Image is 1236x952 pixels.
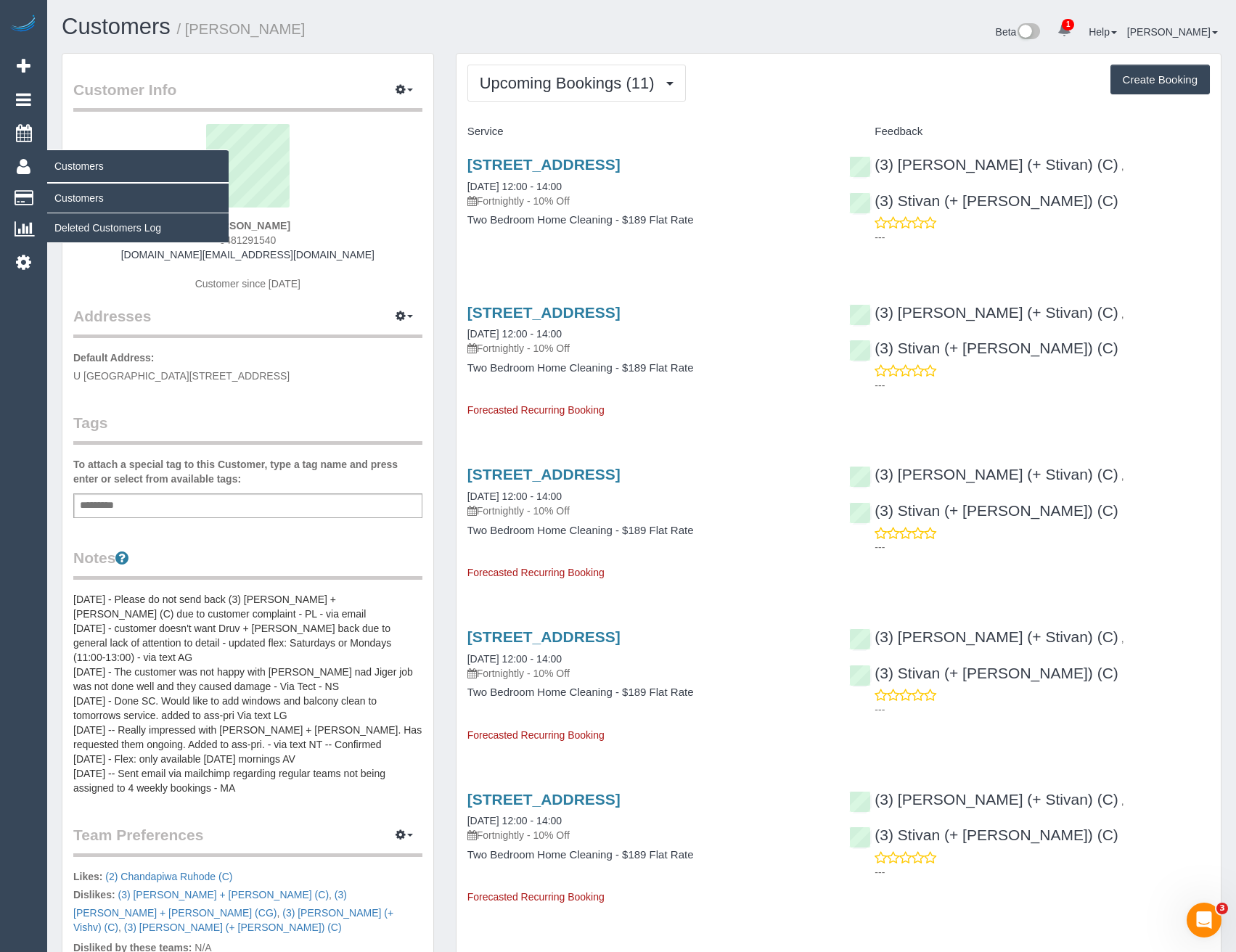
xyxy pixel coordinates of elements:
[47,149,229,183] span: Customers
[467,828,828,842] p: Fortnightly - 10% Off
[467,729,605,741] span: Forecasted Recurring Booking
[849,826,1118,843] a: (3) Stivan (+ [PERSON_NAME]) (C)
[1121,470,1124,482] span: ,
[849,628,1118,645] a: (3) [PERSON_NAME] (+ Stivan) (C)
[105,871,232,882] a: (2) Chandapiwa Ruhode (C)
[467,341,828,356] p: Fortnightly - 10% Off
[875,540,1210,554] p: ---
[73,457,422,486] label: To attach a special tag to this Customer, type a tag name and press enter or select from availabl...
[849,791,1118,808] a: (3) [PERSON_NAME] (+ Stivan) (C)
[849,466,1118,483] a: (3) [PERSON_NAME] (+ Stivan) (C)
[73,889,347,919] a: (3) [PERSON_NAME] + [PERSON_NAME] (CG)
[849,665,1118,681] a: (3) Stivan (+ [PERSON_NAME]) (C)
[467,628,621,645] a: [STREET_ADDRESS]
[467,328,562,340] a: [DATE] 12:00 - 14:00
[467,65,686,102] button: Upcoming Bookings (11)
[467,181,562,192] a: [DATE] 12:00 - 14:00
[73,824,422,857] legend: Team Preferences
[875,702,1210,717] p: ---
[73,869,102,884] label: Likes:
[849,126,1210,138] h4: Feedback
[121,249,375,260] a: [DOMAIN_NAME][EMAIL_ADDRESS][DOMAIN_NAME]
[1187,903,1221,937] iframe: Intercom live chat
[467,491,562,502] a: [DATE] 12:00 - 14:00
[118,889,331,900] span: ,
[73,907,393,933] a: (3) [PERSON_NAME] (+ Vishv) (C)
[73,887,115,902] label: Dislikes:
[73,547,422,580] legend: Notes
[1121,308,1124,320] span: ,
[73,370,290,382] span: U [GEOGRAPHIC_DATA][STREET_ADDRESS]
[467,362,828,374] h4: Two Bedroom Home Cleaning - $189 Flat Rate
[62,14,171,39] a: Customers
[467,214,828,226] h4: Two Bedroom Home Cleaning - $189 Flat Rate
[73,350,155,365] label: Default Address:
[467,686,828,699] h4: Two Bedroom Home Cleaning - $189 Flat Rate
[1216,903,1228,914] span: 3
[467,304,621,321] a: [STREET_ADDRESS]
[467,849,828,861] h4: Two Bedroom Home Cleaning - $189 Flat Rate
[875,865,1210,879] p: ---
[1050,15,1079,46] a: 1
[467,567,605,578] span: Forecasted Recurring Booking
[73,889,347,919] span: ,
[195,278,300,290] span: Customer since [DATE]
[73,592,422,795] pre: [DATE] - Please do not send back (3) [PERSON_NAME] + [PERSON_NAME] (C) due to customer complaint ...
[467,791,621,808] a: [STREET_ADDRESS]
[1121,795,1124,807] span: ,
[467,404,605,416] span: Forecasted Recurring Booking
[177,21,306,37] small: / [PERSON_NAME]
[47,213,229,242] a: Deleted Customers Log
[1127,26,1218,38] a: [PERSON_NAME]
[875,378,1210,393] p: ---
[47,184,229,213] a: Customers
[73,412,422,445] legend: Tags
[1121,633,1124,644] span: ,
[73,907,393,933] span: ,
[875,230,1210,245] p: ---
[1121,160,1124,172] span: ,
[467,126,828,138] h4: Service
[124,922,342,933] a: (3) [PERSON_NAME] (+ [PERSON_NAME]) (C)
[219,234,276,246] span: 0481291540
[1089,26,1117,38] a: Help
[849,192,1118,209] a: (3) Stivan (+ [PERSON_NAME]) (C)
[996,26,1041,38] a: Beta
[467,504,828,518] p: Fortnightly - 10% Off
[467,666,828,681] p: Fortnightly - 10% Off
[73,79,422,112] legend: Customer Info
[1062,19,1074,30] span: 1
[849,156,1118,173] a: (3) [PERSON_NAME] (+ Stivan) (C)
[467,815,562,826] a: [DATE] 12:00 - 14:00
[849,340,1118,356] a: (3) Stivan (+ [PERSON_NAME]) (C)
[1110,65,1210,95] button: Create Booking
[467,194,828,208] p: Fortnightly - 10% Off
[47,183,229,243] ul: Customers
[467,525,828,537] h4: Two Bedroom Home Cleaning - $189 Flat Rate
[849,502,1118,519] a: (3) Stivan (+ [PERSON_NAME]) (C)
[205,220,290,231] strong: [PERSON_NAME]
[849,304,1118,321] a: (3) [PERSON_NAME] (+ Stivan) (C)
[118,889,329,900] a: (3) [PERSON_NAME] + [PERSON_NAME] (C)
[1016,23,1040,42] img: New interface
[467,891,605,903] span: Forecasted Recurring Booking
[467,466,621,483] a: [STREET_ADDRESS]
[467,156,621,173] a: [STREET_ADDRESS]
[9,15,38,35] img: Automaid Logo
[467,653,562,665] a: [DATE] 12:00 - 14:00
[480,74,662,92] span: Upcoming Bookings (11)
